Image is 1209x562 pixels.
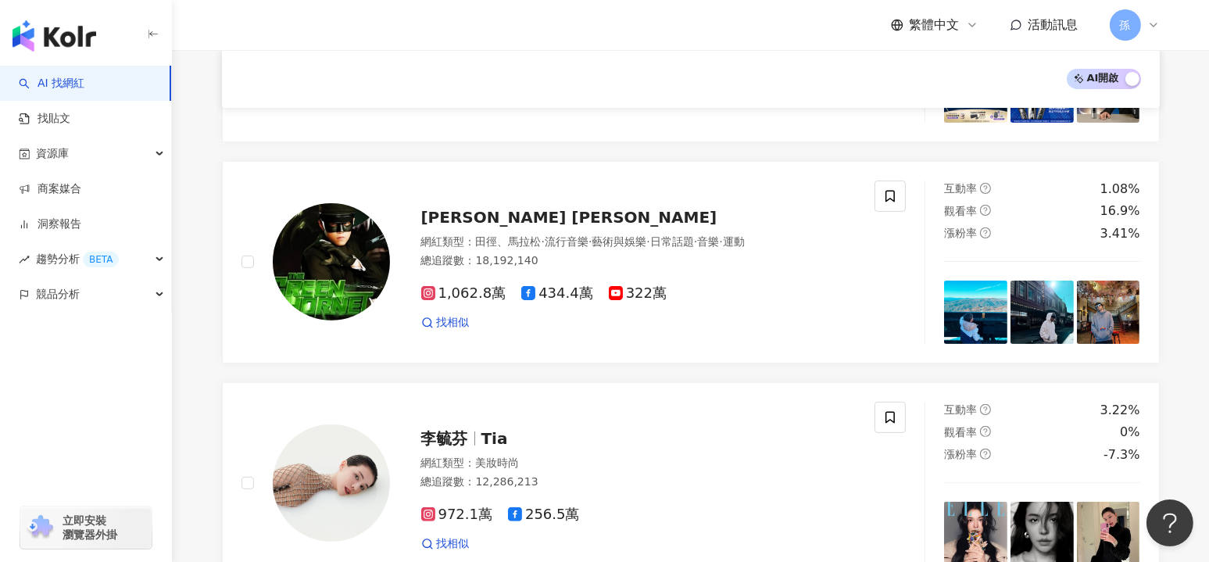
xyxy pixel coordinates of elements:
[542,235,545,248] span: ·
[19,111,70,127] a: 找貼文
[650,235,694,248] span: 日常話題
[421,234,857,250] div: 網紅類型 ：
[1103,446,1139,464] div: -7.3%
[944,227,977,239] span: 漲粉率
[421,474,857,490] div: 總追蹤數 ： 12,286,213
[36,242,119,277] span: 趨勢分析
[20,507,152,549] a: chrome extension立即安裝 瀏覽器外掛
[63,514,117,542] span: 立即安裝 瀏覽器外掛
[944,426,977,439] span: 觀看率
[723,235,745,248] span: 運動
[273,203,390,320] img: KOL Avatar
[980,449,991,460] span: question-circle
[36,277,80,312] span: 競品分析
[646,235,649,248] span: ·
[694,235,697,248] span: ·
[1100,181,1140,198] div: 1.08%
[421,285,506,302] span: 1,062.8萬
[588,235,592,248] span: ·
[421,429,468,448] span: 李毓芬
[944,448,977,460] span: 漲粉率
[592,235,646,248] span: 藝術與娛樂
[1028,17,1078,32] span: 活動訊息
[508,507,580,523] span: 256.5萬
[476,456,520,469] span: 美妝時尚
[1010,281,1074,344] img: post-image
[944,182,977,195] span: 互動率
[697,235,719,248] span: 音樂
[980,227,991,238] span: question-circle
[437,536,470,552] span: 找相似
[521,285,593,302] span: 434.4萬
[25,515,55,540] img: chrome extension
[980,205,991,216] span: question-circle
[13,20,96,52] img: logo
[1100,202,1140,220] div: 16.9%
[910,16,960,34] span: 繁體中文
[944,281,1007,344] img: post-image
[19,217,81,232] a: 洞察報告
[19,76,84,91] a: searchAI 找網紅
[545,235,588,248] span: 流行音樂
[1100,225,1140,242] div: 3.41%
[1146,499,1193,546] iframe: Help Scout Beacon - Open
[421,253,857,269] div: 總追蹤數 ： 18,192,140
[1120,424,1139,441] div: 0%
[609,285,667,302] span: 322萬
[273,424,390,542] img: KOL Avatar
[421,208,717,227] span: [PERSON_NAME] [PERSON_NAME]
[222,161,1160,363] a: KOL Avatar[PERSON_NAME] [PERSON_NAME]網紅類型：田徑、馬拉松·流行音樂·藝術與娛樂·日常話題·音樂·運動總追蹤數：18,192,1401,062.8萬434....
[421,456,857,471] div: 網紅類型 ：
[1077,281,1140,344] img: post-image
[944,403,977,416] span: 互動率
[19,181,81,197] a: 商案媒合
[421,536,470,552] a: 找相似
[980,404,991,415] span: question-circle
[944,205,977,217] span: 觀看率
[1100,402,1140,419] div: 3.22%
[481,429,508,448] span: Tia
[980,426,991,437] span: question-circle
[1120,16,1131,34] span: 孫
[437,315,470,331] span: 找相似
[83,252,119,267] div: BETA
[36,136,69,171] span: 資源庫
[421,315,470,331] a: 找相似
[421,507,493,523] span: 972.1萬
[19,254,30,265] span: rise
[476,235,542,248] span: 田徑、馬拉松
[980,183,991,194] span: question-circle
[719,235,722,248] span: ·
